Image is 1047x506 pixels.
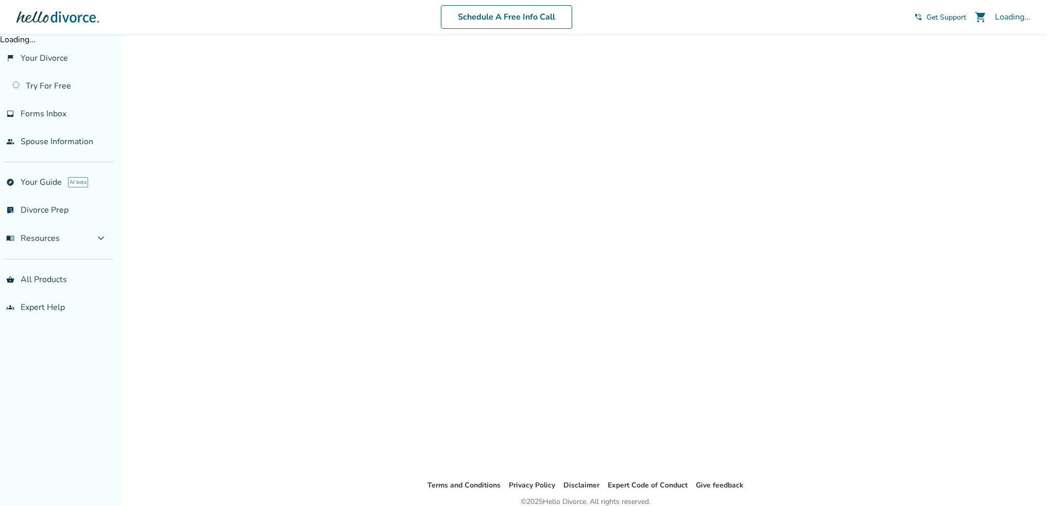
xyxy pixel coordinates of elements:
[6,206,14,214] span: list_alt_check
[68,177,88,187] span: AI beta
[6,234,14,242] span: menu_book
[914,12,966,22] a: phone_in_talkGet Support
[974,11,987,23] span: shopping_cart
[21,108,66,119] span: Forms Inbox
[995,11,1031,23] div: Loading...
[6,110,14,118] span: inbox
[696,479,744,492] li: Give feedback
[427,480,501,490] a: Terms and Conditions
[6,178,14,186] span: explore
[95,232,107,245] span: expand_more
[926,12,966,22] span: Get Support
[6,233,60,244] span: Resources
[914,13,922,21] span: phone_in_talk
[441,5,572,29] a: Schedule A Free Info Call
[6,303,14,311] span: groups
[6,275,14,284] span: shopping_basket
[6,137,14,146] span: people
[6,54,14,62] span: flag_2
[563,479,599,492] li: Disclaimer
[509,480,555,490] a: Privacy Policy
[608,480,688,490] a: Expert Code of Conduct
